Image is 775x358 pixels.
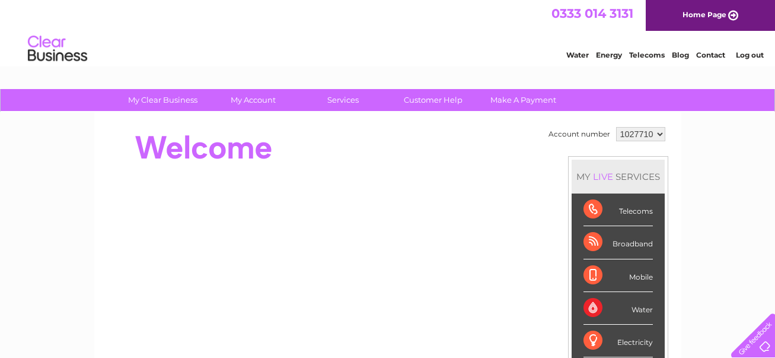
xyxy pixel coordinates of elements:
[596,50,622,59] a: Energy
[294,89,392,111] a: Services
[696,50,725,59] a: Contact
[629,50,665,59] a: Telecoms
[108,7,668,58] div: Clear Business is a trading name of Verastar Limited (registered in [GEOGRAPHIC_DATA] No. 3667643...
[583,226,653,259] div: Broadband
[566,50,589,59] a: Water
[583,259,653,292] div: Mobile
[572,160,665,194] div: MY SERVICES
[736,50,764,59] a: Log out
[27,31,88,67] img: logo.png
[474,89,572,111] a: Make A Payment
[583,292,653,325] div: Water
[114,89,212,111] a: My Clear Business
[546,124,613,144] td: Account number
[591,171,615,182] div: LIVE
[551,6,633,21] a: 0333 014 3131
[583,194,653,226] div: Telecoms
[672,50,689,59] a: Blog
[204,89,302,111] a: My Account
[583,325,653,357] div: Electricity
[384,89,482,111] a: Customer Help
